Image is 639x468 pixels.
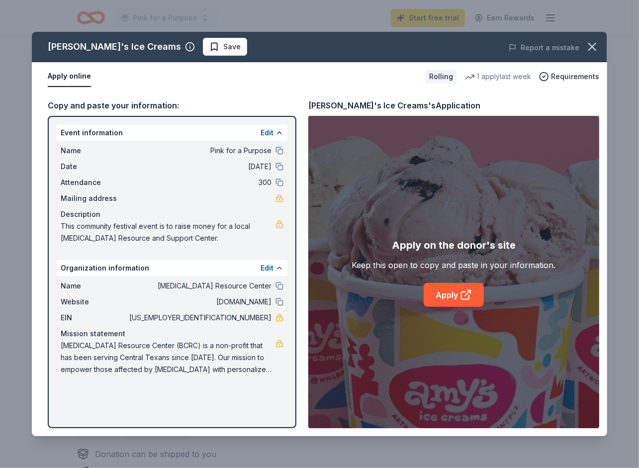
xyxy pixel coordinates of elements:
[57,125,287,141] div: Event information
[127,177,272,188] span: 300
[539,71,599,83] button: Requirements
[203,38,247,56] button: Save
[425,70,457,84] div: Rolling
[48,39,181,55] div: [PERSON_NAME]'s Ice Creams
[551,71,599,83] span: Requirements
[57,260,287,276] div: Organization information
[424,283,484,307] a: Apply
[261,262,274,274] button: Edit
[61,192,127,204] span: Mailing address
[465,71,531,83] div: 1 apply last week
[223,41,241,53] span: Save
[61,296,127,308] span: Website
[61,177,127,188] span: Attendance
[261,127,274,139] button: Edit
[61,208,283,220] div: Description
[61,145,127,157] span: Name
[61,340,275,375] span: [MEDICAL_DATA] Resource Center (BCRC) is a non-profit that has been serving Central Texans since ...
[127,145,272,157] span: Pink for a Purpose
[127,296,272,308] span: [DOMAIN_NAME]
[61,220,275,244] span: This community festival event is to raise money for a local [MEDICAL_DATA] Resource and Support C...
[127,312,272,324] span: [US_EMPLOYER_IDENTIFICATION_NUMBER]
[48,66,91,87] button: Apply online
[61,328,283,340] div: Mission statement
[48,99,296,112] div: Copy and paste your information:
[308,99,480,112] div: [PERSON_NAME]'s Ice Creams's Application
[509,42,579,54] button: Report a mistake
[392,237,516,253] div: Apply on the donor's site
[61,280,127,292] span: Name
[61,161,127,173] span: Date
[61,312,127,324] span: EIN
[127,280,272,292] span: [MEDICAL_DATA] Resource Center
[127,161,272,173] span: [DATE]
[352,259,556,271] div: Keep this open to copy and paste in your information.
